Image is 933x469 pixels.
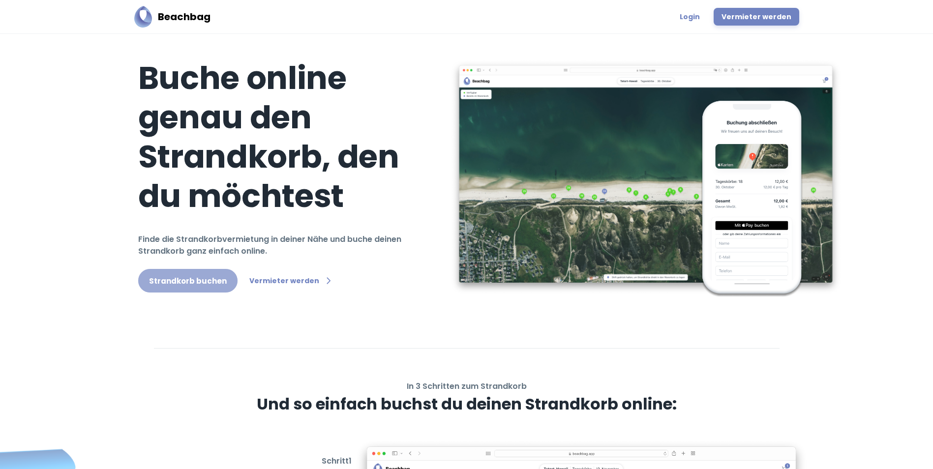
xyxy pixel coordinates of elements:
[138,59,433,222] h1: Buche online genau den Strandkorb, den du möchtest
[134,6,211,28] a: BeachbagBeachbag
[158,9,211,24] h5: Beachbag
[134,6,152,28] img: Beachbag
[138,392,795,416] h3: Und so einfach buchst du deinen Strandkorb online:
[674,8,706,26] a: Login
[714,8,799,26] a: Vermieter werden
[245,272,335,290] a: Vermieter werden
[138,269,238,293] a: Strandkorb buchen
[322,455,352,467] h6: Schritt 1
[700,101,803,298] img: Beachbag Checkout Phone
[449,59,843,296] img: Beachbag Map
[138,381,795,392] h6: In 3 Schritten zum Strandkorb
[138,234,409,257] h6: Finde die Strandkorbvermietung in deiner Nähe und buche deinen Strandkorb ganz einfach online.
